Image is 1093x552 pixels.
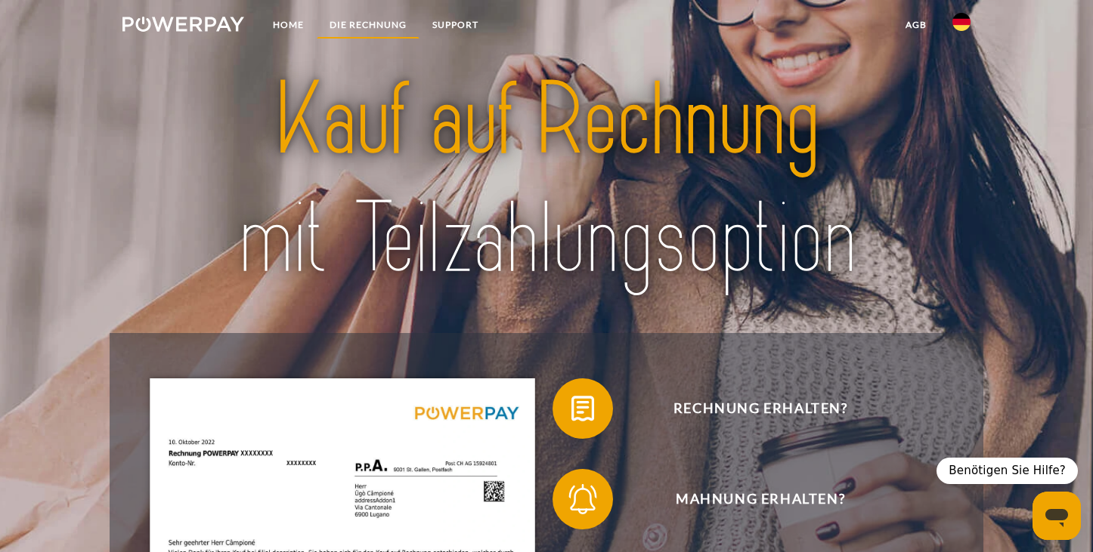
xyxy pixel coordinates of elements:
a: DIE RECHNUNG [317,11,420,39]
a: SUPPORT [420,11,491,39]
div: Benötigen Sie Hilfe? [937,458,1078,484]
span: Mahnung erhalten? [575,469,946,529]
span: Rechnung erhalten? [575,378,946,439]
img: qb_bell.svg [564,480,602,518]
button: Rechnung erhalten? [553,378,946,439]
iframe: Schaltfläche zum Öffnen des Messaging-Fensters; Konversation läuft [1033,492,1081,540]
a: Home [260,11,317,39]
a: agb [893,11,940,39]
button: Mahnung erhalten? [553,469,946,529]
img: logo-powerpay-white.svg [122,17,244,32]
img: qb_bill.svg [564,390,602,427]
img: de [952,13,971,31]
img: title-powerpay_de.svg [164,55,929,304]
